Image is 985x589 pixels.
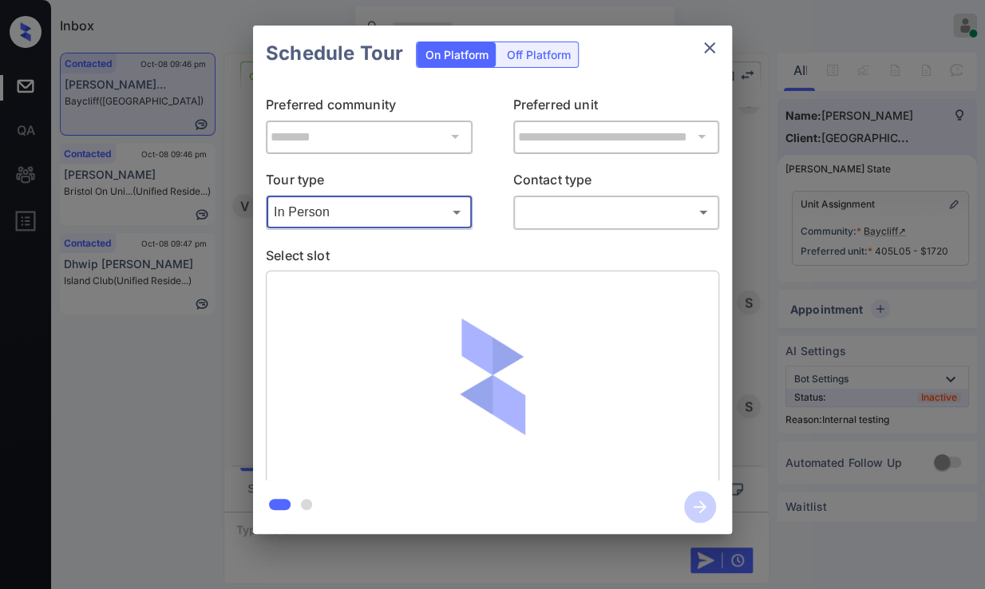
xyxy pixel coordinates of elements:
[399,283,587,471] img: loaderv1.7921fd1ed0a854f04152.gif
[498,42,578,67] div: Off Platform
[266,169,473,195] p: Tour type
[266,245,719,271] p: Select slot
[694,32,726,64] button: close
[266,94,473,120] p: Preferred community
[417,42,496,67] div: On Platform
[513,169,720,195] p: Contact type
[513,94,720,120] p: Preferred unit
[674,486,726,528] button: btn-next
[253,26,416,81] h2: Schedule Tour
[270,199,469,225] div: In Person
